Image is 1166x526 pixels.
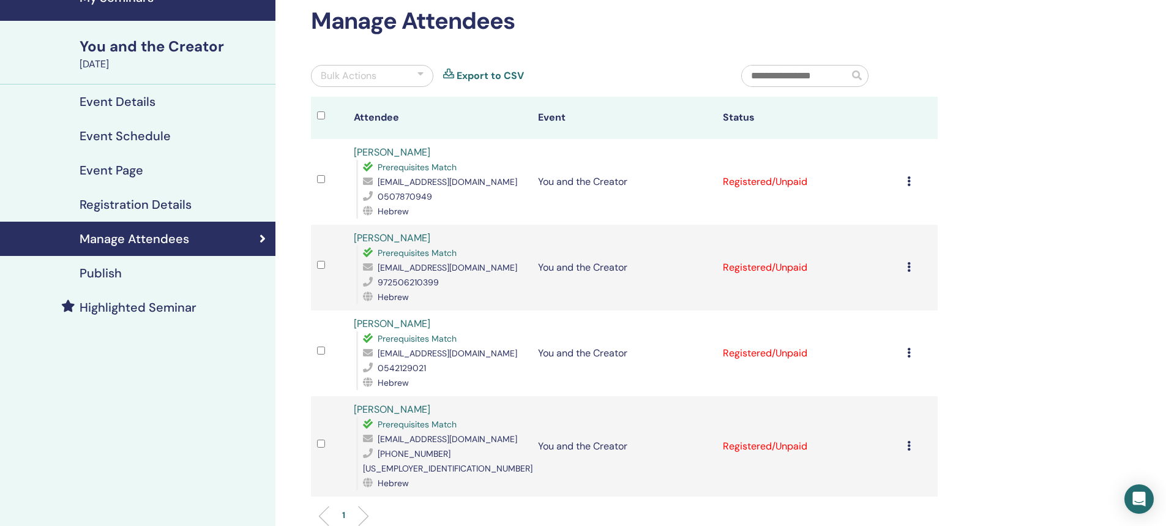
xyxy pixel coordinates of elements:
h2: Manage Attendees [311,7,938,36]
h4: Event Schedule [80,129,171,143]
td: You and the Creator [532,225,716,310]
h4: Registration Details [80,197,192,212]
a: [PERSON_NAME] [354,146,430,159]
span: Prerequisites Match [378,247,457,258]
span: 0507870949 [378,191,432,202]
a: [PERSON_NAME] [354,231,430,244]
td: You and the Creator [532,396,716,497]
div: You and the Creator [80,36,268,57]
h4: Highlighted Seminar [80,300,196,315]
div: Bulk Actions [321,69,376,83]
h4: Event Details [80,94,155,109]
span: Prerequisites Match [378,162,457,173]
a: [PERSON_NAME] [354,403,430,416]
h4: Event Page [80,163,143,178]
a: [PERSON_NAME] [354,317,430,330]
span: Hebrew [378,478,409,489]
th: Status [717,97,901,139]
span: Prerequisites Match [378,419,457,430]
p: 1 [342,509,345,522]
h4: Publish [80,266,122,280]
span: [EMAIL_ADDRESS][DOMAIN_NAME] [378,176,517,187]
span: 0542129021 [378,363,426,374]
th: Attendee [348,97,532,139]
div: [DATE] [80,57,268,72]
div: Open Intercom Messenger [1124,484,1154,514]
span: 972506210399 [378,277,439,288]
th: Event [532,97,716,139]
td: You and the Creator [532,310,716,396]
a: You and the Creator[DATE] [72,36,275,72]
td: You and the Creator [532,139,716,225]
h4: Manage Attendees [80,231,189,246]
a: Export to CSV [457,69,524,83]
span: Hebrew [378,377,409,388]
span: [EMAIL_ADDRESS][DOMAIN_NAME] [378,348,517,359]
span: Hebrew [378,291,409,302]
span: Prerequisites Match [378,333,457,344]
span: [EMAIL_ADDRESS][DOMAIN_NAME] [378,434,517,445]
span: [PHONE_NUMBER][US_EMPLOYER_IDENTIFICATION_NUMBER] [363,448,533,474]
span: Hebrew [378,206,409,217]
span: [EMAIL_ADDRESS][DOMAIN_NAME] [378,262,517,273]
